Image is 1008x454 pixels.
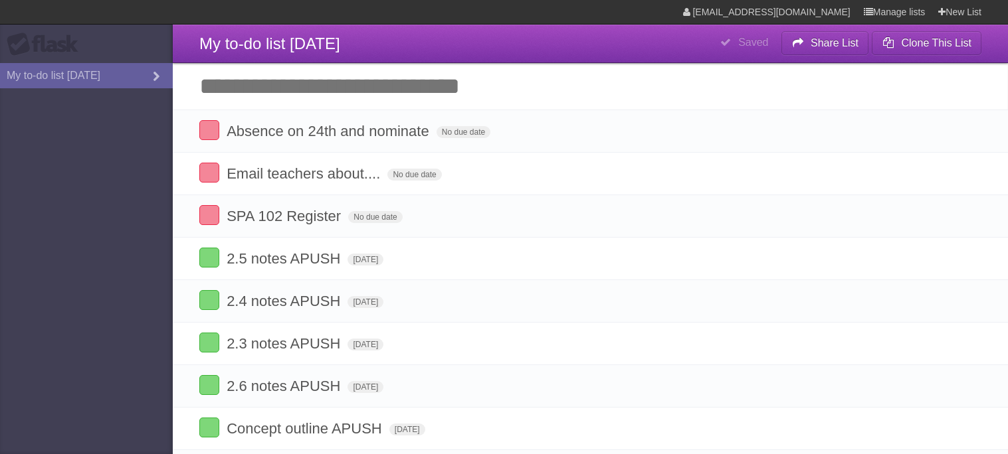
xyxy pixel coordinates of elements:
label: Done [199,205,219,225]
span: No due date [437,126,490,138]
span: [DATE] [348,254,383,265]
button: Clone This List [872,31,981,55]
span: My to-do list [DATE] [199,35,340,52]
b: Share List [811,37,858,48]
button: Share List [781,31,869,55]
span: 2.6 notes APUSH [227,378,344,394]
label: Done [199,333,219,352]
span: No due date [348,211,402,223]
b: Saved [738,37,768,48]
span: Concept outline APUSH [227,420,385,437]
label: Done [199,290,219,310]
span: [DATE] [348,381,383,393]
span: No due date [387,169,441,181]
label: Done [199,163,219,183]
div: Flask [7,33,86,56]
span: [DATE] [389,423,425,435]
label: Done [199,248,219,267]
span: Absence on 24th and nominate [227,123,433,139]
span: Email teachers about.... [227,165,383,182]
span: 2.3 notes APUSH [227,335,344,352]
span: [DATE] [348,296,383,308]
span: [DATE] [348,339,383,350]
label: Done [199,120,219,140]
label: Done [199,375,219,395]
label: Done [199,417,219,437]
span: SPA 102 Register [227,208,344,224]
b: Clone This List [901,37,971,48]
span: 2.4 notes APUSH [227,293,344,309]
span: 2.5 notes APUSH [227,250,344,267]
